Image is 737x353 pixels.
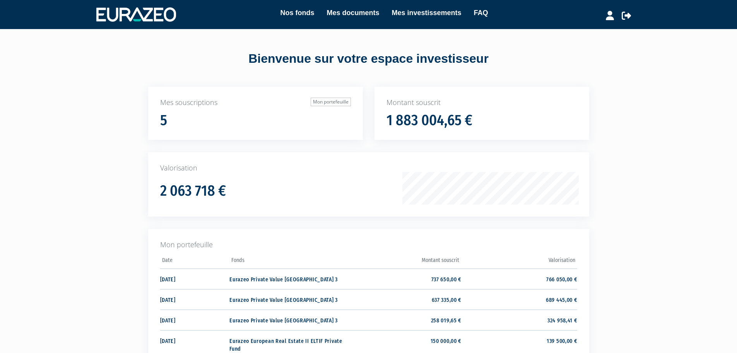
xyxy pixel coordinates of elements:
a: Mes documents [327,7,379,18]
p: Mon portefeuille [160,240,577,250]
p: Valorisation [160,163,577,173]
a: Nos fonds [280,7,314,18]
h1: 5 [160,112,167,129]
td: Eurazeo Private Value [GEOGRAPHIC_DATA] 3 [229,310,345,330]
th: Date [160,255,230,269]
h1: 2 063 718 € [160,183,226,199]
a: Mon portefeuille [311,98,351,106]
a: FAQ [474,7,488,18]
td: 689 445,00 € [461,289,577,310]
th: Valorisation [461,255,577,269]
th: Fonds [229,255,345,269]
div: Bienvenue sur votre espace investisseur [131,50,607,68]
td: [DATE] [160,269,230,289]
td: 324 958,41 € [461,310,577,330]
h1: 1 883 004,65 € [386,112,472,129]
td: 766 050,00 € [461,269,577,289]
td: 737 650,00 € [345,269,461,289]
p: Montant souscrit [386,98,577,108]
p: Mes souscriptions [160,98,351,108]
td: 258 019,65 € [345,310,461,330]
td: [DATE] [160,289,230,310]
td: 637 335,00 € [345,289,461,310]
img: 1732889491-logotype_eurazeo_blanc_rvb.png [96,7,176,21]
a: Mes investissements [392,7,461,18]
td: Eurazeo Private Value [GEOGRAPHIC_DATA] 3 [229,289,345,310]
td: Eurazeo Private Value [GEOGRAPHIC_DATA] 3 [229,269,345,289]
td: [DATE] [160,310,230,330]
th: Montant souscrit [345,255,461,269]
